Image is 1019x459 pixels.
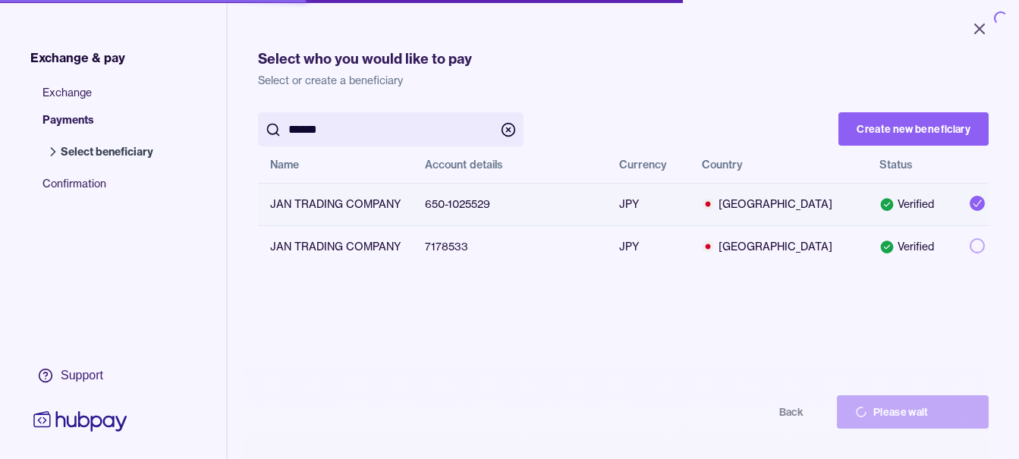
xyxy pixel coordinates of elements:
[607,183,690,225] td: JPY
[258,49,989,70] h1: Select who you would like to pay
[879,196,945,212] div: Verified
[30,49,125,67] span: Exchange & pay
[867,146,958,183] th: Status
[952,12,1007,46] button: Close
[42,85,168,112] span: Exchange
[258,183,413,225] td: JAN TRADING COMPANY
[258,225,413,268] td: JAN TRADING COMPANY
[690,146,867,183] th: Country
[288,112,493,146] input: search
[413,183,607,225] td: 650-1025529
[838,112,989,146] button: Create new beneficiary
[258,73,989,88] p: Select or create a beneficiary
[413,146,607,183] th: Account details
[61,367,103,384] div: Support
[42,112,168,140] span: Payments
[413,225,607,268] td: 7178533
[42,176,168,203] span: Confirmation
[258,146,413,183] th: Name
[702,196,855,212] span: [GEOGRAPHIC_DATA]
[30,360,131,391] a: Support
[607,146,690,183] th: Currency
[607,225,690,268] td: JPY
[61,144,153,159] span: Select beneficiary
[702,239,855,254] span: [GEOGRAPHIC_DATA]
[879,239,945,254] div: Verified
